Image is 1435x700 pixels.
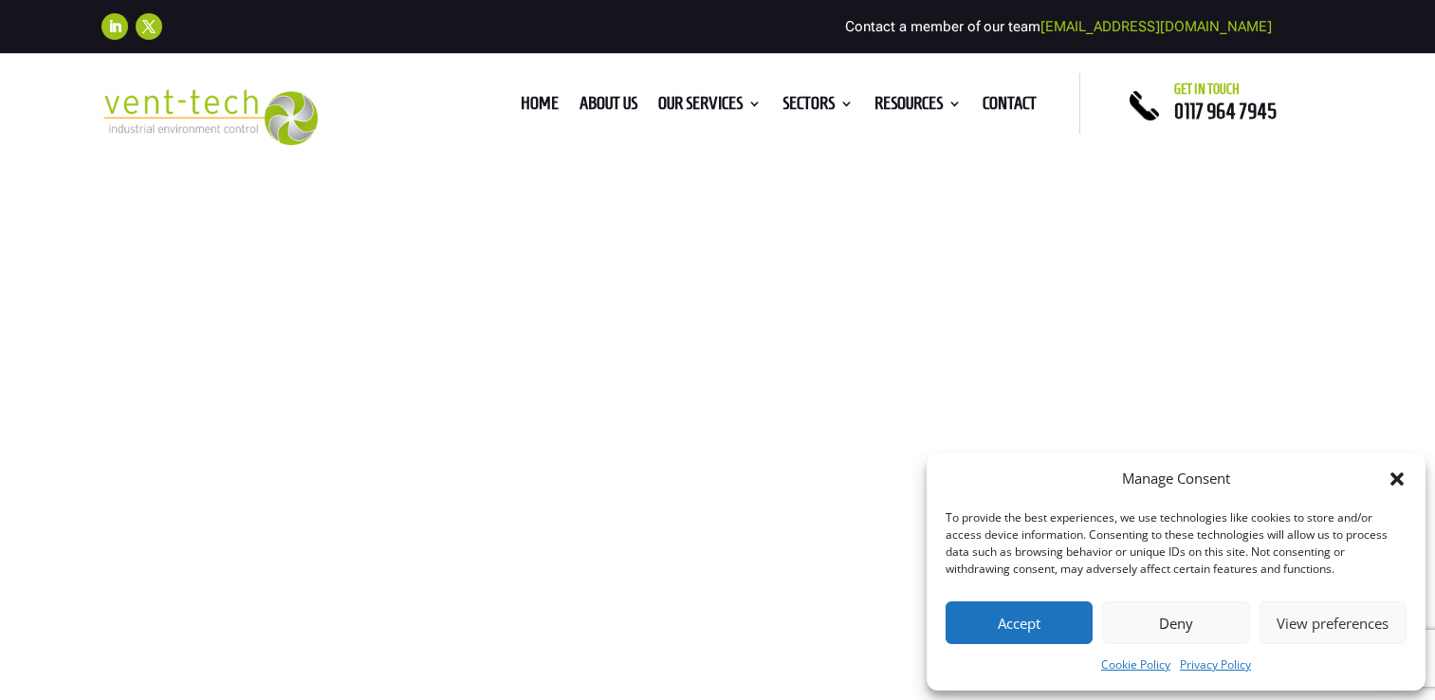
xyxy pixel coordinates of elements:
[983,97,1037,118] a: Contact
[1180,654,1251,676] a: Privacy Policy
[658,97,762,118] a: Our Services
[946,601,1093,644] button: Accept
[1260,601,1407,644] button: View preferences
[101,89,319,145] img: 2023-09-27T08_35_16.549ZVENT-TECH---Clear-background
[1174,82,1240,97] span: Get in touch
[1388,470,1407,488] div: Close dialog
[580,97,637,118] a: About us
[1101,654,1170,676] a: Cookie Policy
[874,97,962,118] a: Resources
[136,13,162,40] a: Follow on X
[845,18,1272,35] span: Contact a member of our team
[782,97,854,118] a: Sectors
[521,97,559,118] a: Home
[1102,601,1249,644] button: Deny
[101,13,128,40] a: Follow on LinkedIn
[1122,468,1230,490] div: Manage Consent
[1040,18,1272,35] a: [EMAIL_ADDRESS][DOMAIN_NAME]
[946,509,1405,578] div: To provide the best experiences, we use technologies like cookies to store and/or access device i...
[1174,100,1277,122] a: 0117 964 7945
